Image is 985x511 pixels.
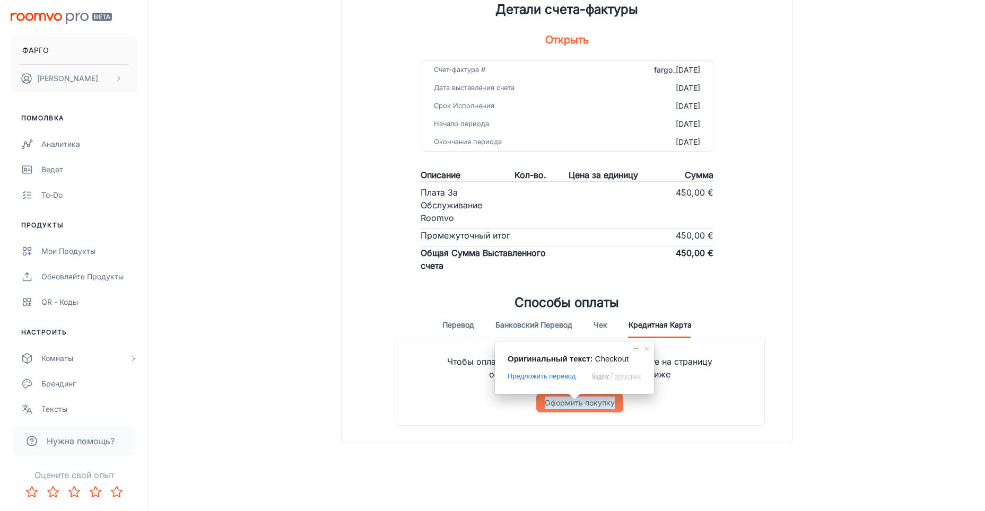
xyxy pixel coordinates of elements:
[41,379,76,388] ya-tr-span: Брендинг
[515,170,546,180] ya-tr-span: Кол-во.
[654,65,700,74] ya-tr-span: fargo_[DATE]
[21,481,42,503] button: Оцените 1 звезду
[442,320,474,330] ya-tr-span: Перевод
[595,354,629,363] span: Checkout
[629,320,692,330] ya-tr-span: Кредитная карта
[685,170,713,180] ya-tr-span: Сумма
[11,65,137,92] button: [PERSON_NAME]
[597,115,713,133] td: [DATE]
[569,170,638,180] ya-tr-span: Цена за единицу
[41,272,124,281] ya-tr-span: Обновляйте продукты
[41,139,80,148] ya-tr-span: Аналитика
[676,230,713,241] ya-tr-span: 450,00 €
[42,481,64,503] button: Оцените 2 звезды
[434,66,485,74] ya-tr-span: Счет-фактура #
[21,114,64,122] ya-tr-span: Помолвка
[447,356,712,380] ya-tr-span: Чтобы оплатить счёт кредитной картой, перейдите на страницу оформления заказа, нажав на кнопку ниже
[676,248,713,258] ya-tr-span: 450,00 €
[41,246,95,255] ya-tr-span: Мои Продукты
[597,97,713,115] td: [DATE]
[434,102,494,110] ya-tr-span: Срок Исполнения
[41,190,63,199] ya-tr-span: To-do
[41,165,63,174] ya-tr-span: Ведет
[41,297,78,306] ya-tr-span: QR - коды
[22,46,49,55] ya-tr-span: ФАРГО
[421,230,510,241] ya-tr-span: Промежуточный итог
[515,295,619,310] ya-tr-span: Способы оплаты
[85,481,106,503] button: Оцените 4 звезды
[676,187,713,198] ya-tr-span: 450,00 €
[421,248,546,271] ya-tr-span: Общая Сумма Выставленного счета
[64,481,85,503] button: Оцените 3 звезды
[495,2,638,17] ya-tr-span: Детали счета-фактуры
[495,320,572,330] ya-tr-span: Банковский перевод
[11,37,137,64] button: ФАРГО
[21,221,64,229] ya-tr-span: Продукты
[545,397,615,409] ya-tr-span: Оформить покупку
[41,404,67,413] ya-tr-span: Тексты
[41,354,73,363] ya-tr-span: Комнаты
[421,187,482,223] ya-tr-span: Плата За Обслуживание Roomvo
[434,120,489,128] ya-tr-span: Начало периода
[594,320,607,330] ya-tr-span: Чек
[508,354,593,363] span: Оригинальный текст:
[421,170,460,180] ya-tr-span: Описание
[597,133,713,151] td: [DATE]
[106,481,127,503] button: Оцените 5 звезд
[434,84,515,92] ya-tr-span: Дата выставления счета
[21,328,67,336] ya-tr-span: Настроить
[536,393,623,412] button: Оформить покупку
[508,372,576,381] span: Предложить перевод
[34,470,114,480] ya-tr-span: Оцените свой опыт
[597,79,713,97] td: [DATE]
[47,436,115,446] ya-tr-span: Нужна помощь?
[434,138,502,146] ya-tr-span: Окончание периода
[545,33,589,46] ya-tr-span: Открыть
[11,13,112,24] img: Бета-версия Roomvo PRO
[37,74,98,83] ya-tr-span: [PERSON_NAME]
